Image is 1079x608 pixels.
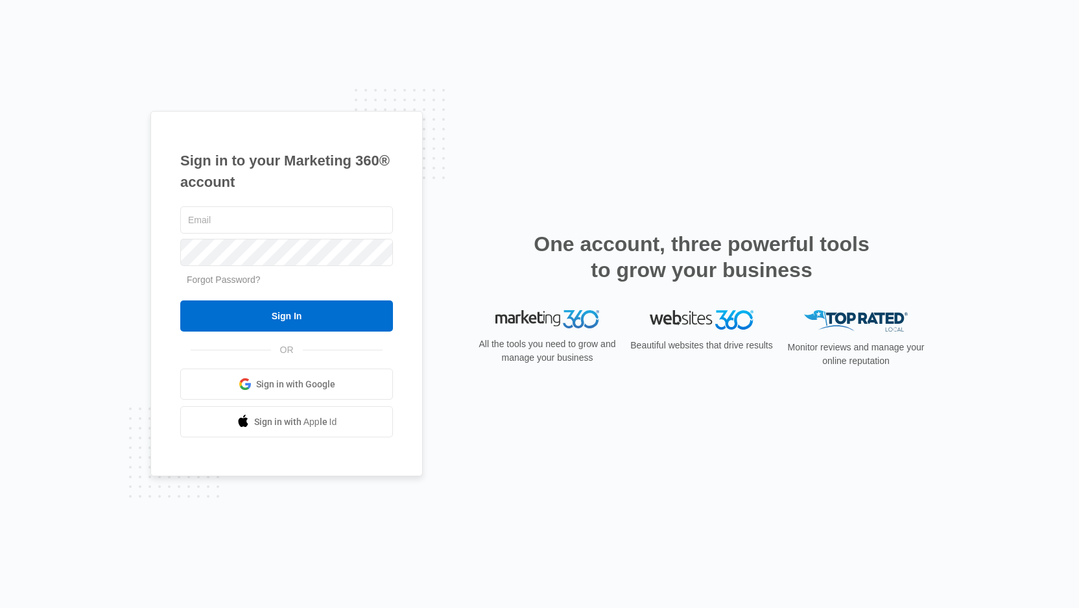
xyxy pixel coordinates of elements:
[650,310,753,329] img: Websites 360
[180,150,393,193] h1: Sign in to your Marketing 360® account
[180,300,393,332] input: Sign In
[256,378,335,391] span: Sign in with Google
[629,339,774,352] p: Beautiful websites that drive results
[180,369,393,400] a: Sign in with Google
[254,415,337,429] span: Sign in with Apple Id
[530,231,873,283] h2: One account, three powerful tools to grow your business
[187,274,261,285] a: Forgot Password?
[271,343,303,357] span: OR
[475,337,620,365] p: All the tools you need to grow and manage your business
[495,310,599,328] img: Marketing 360
[783,341,929,368] p: Monitor reviews and manage your online reputation
[804,310,908,332] img: Top Rated Local
[180,406,393,437] a: Sign in with Apple Id
[180,206,393,234] input: Email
